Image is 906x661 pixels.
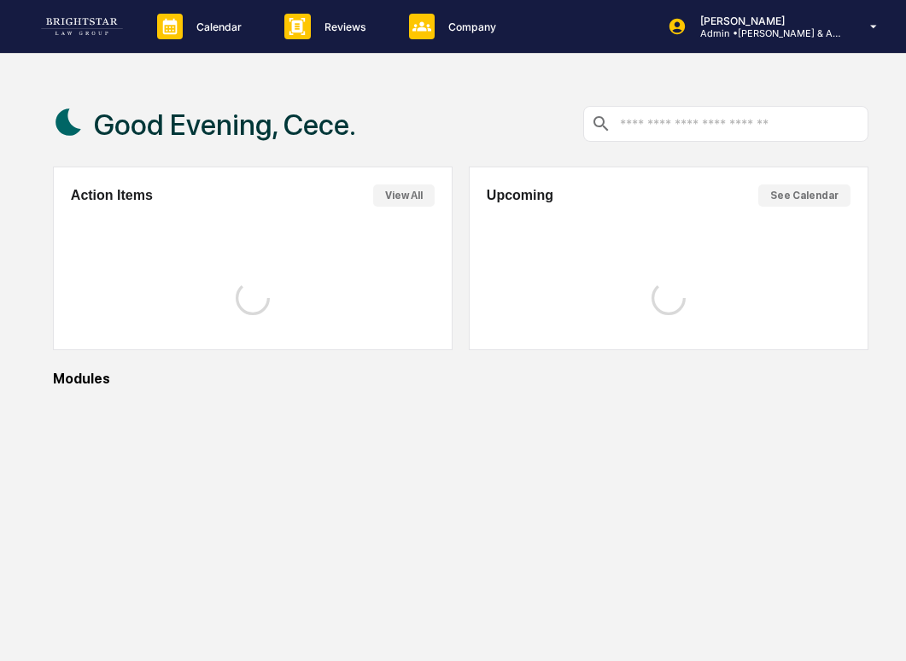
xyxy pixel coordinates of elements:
p: Reviews [311,20,375,33]
h2: Upcoming [487,188,553,203]
div: Modules [53,371,868,387]
p: [PERSON_NAME] [687,15,845,27]
button: View All [373,184,435,207]
p: Company [435,20,505,33]
img: logo [41,18,123,35]
p: Calendar [183,20,250,33]
h2: Action Items [71,188,153,203]
p: Admin • [PERSON_NAME] & Associates [687,27,845,39]
h1: Good Evening, Cece. [94,108,356,142]
button: See Calendar [758,184,850,207]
